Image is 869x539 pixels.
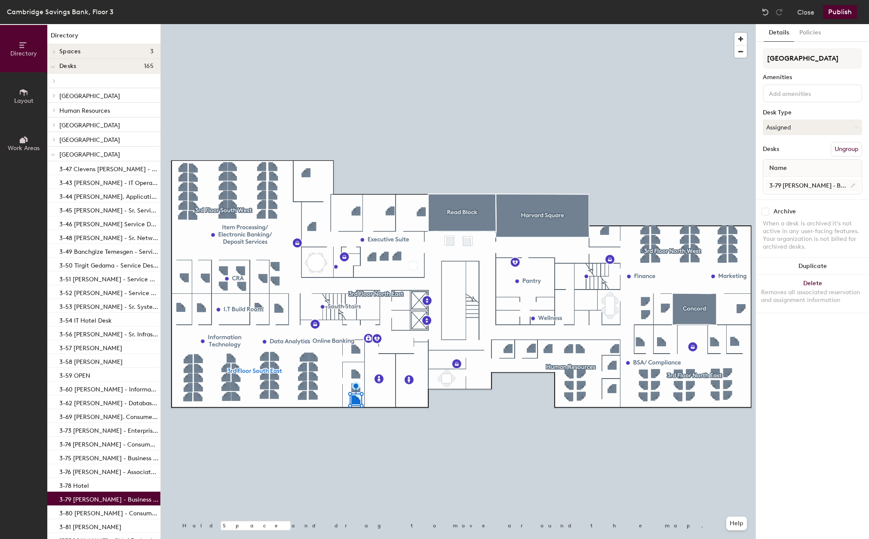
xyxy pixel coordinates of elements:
[763,109,862,116] div: Desk Type
[59,301,159,311] p: 3-53 [PERSON_NAME] - Sr. Systems Solutions Engineer
[59,63,76,70] span: Desks
[761,289,864,304] div: Removes all associated reservation and assignment information
[10,50,37,57] span: Directory
[59,246,159,256] p: 3-49 Banchgize Temesgen - Service Desk Associate
[726,517,747,530] button: Help
[59,163,159,173] p: 3-47 Clevens [PERSON_NAME] - Service Desk Associate
[761,8,770,16] img: Undo
[765,179,860,191] input: Unnamed desk
[59,480,89,490] p: 3-78 Hotel
[7,6,114,17] div: Cambridge Savings Bank, Floor 3
[59,383,159,393] p: 3-60 [PERSON_NAME] - Information Security Analyst
[775,8,783,16] img: Redo
[59,370,90,379] p: 3-59 OPEN
[59,191,159,200] p: 3-44 [PERSON_NAME]. Application Administrator
[774,208,796,215] div: Archive
[59,204,159,214] p: 3-45 [PERSON_NAME] - Sr. Service Desk Specialist
[59,122,120,129] span: [GEOGRAPHIC_DATA]
[59,259,159,269] p: 3-50 Tirgit Gedama - Service Desk Associate
[763,146,779,153] div: Desks
[764,24,794,42] button: Details
[59,397,159,407] p: 3-62 [PERSON_NAME] - Database Administrator
[59,287,159,297] p: 3-52 [PERSON_NAME] - Service Desk Associate
[59,356,123,366] p: 3-58 [PERSON_NAME]
[794,24,826,42] button: Policies
[14,97,34,105] span: Layout
[59,177,159,187] p: 3-43 [PERSON_NAME] - IT Operations Manager
[756,258,869,275] button: Duplicate
[767,88,844,98] input: Add amenities
[59,493,159,503] p: 3-79 [PERSON_NAME] - Business Product Team Leader
[59,452,159,462] p: 3-75 [PERSON_NAME] - Business Product Team Leader
[59,48,81,55] span: Spaces
[144,63,154,70] span: 165
[59,314,112,324] p: 3-54 IT Hotel Desk
[823,5,857,19] button: Publish
[59,92,120,100] span: [GEOGRAPHIC_DATA]
[59,218,159,228] p: 3-46 [PERSON_NAME] Service Desk Specialist
[59,342,122,352] p: 3-57 [PERSON_NAME]
[8,145,40,152] span: Work Areas
[756,275,869,313] button: DeleteRemoves all associated reservation and assignment information
[59,425,159,434] p: 3-73 [PERSON_NAME] - Enterprise Application Supervisor
[765,160,791,176] span: Name
[59,328,159,338] p: 3-56 [PERSON_NAME] - Sr. Infrastructure Engineer
[59,507,159,517] p: 3-80 [PERSON_NAME] - Consumer Product Support Manager
[59,411,159,421] p: 3-69 [PERSON_NAME]. Consumer Product Manager
[59,107,110,114] span: Human Resources
[59,136,120,144] span: [GEOGRAPHIC_DATA]
[763,120,862,135] button: Assigned
[59,232,159,242] p: 3-48 [PERSON_NAME] - Sr. Network Engineer
[763,74,862,81] div: Amenities
[47,31,160,44] h1: Directory
[59,466,159,476] p: 3-76 [PERSON_NAME] - Associate Business Product Manager
[831,142,862,157] button: Ungroup
[763,220,862,251] div: When a desk is archived it's not active in any user-facing features. Your organization is not bil...
[59,273,159,283] p: 3-51 [PERSON_NAME] - Service Desk Associate
[59,521,121,531] p: 3-81 [PERSON_NAME]
[59,438,159,448] p: 3-74 [PERSON_NAME] - Consumer Product Team Leader
[797,5,814,19] button: Close
[150,48,154,55] span: 3
[59,151,120,158] span: [GEOGRAPHIC_DATA]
